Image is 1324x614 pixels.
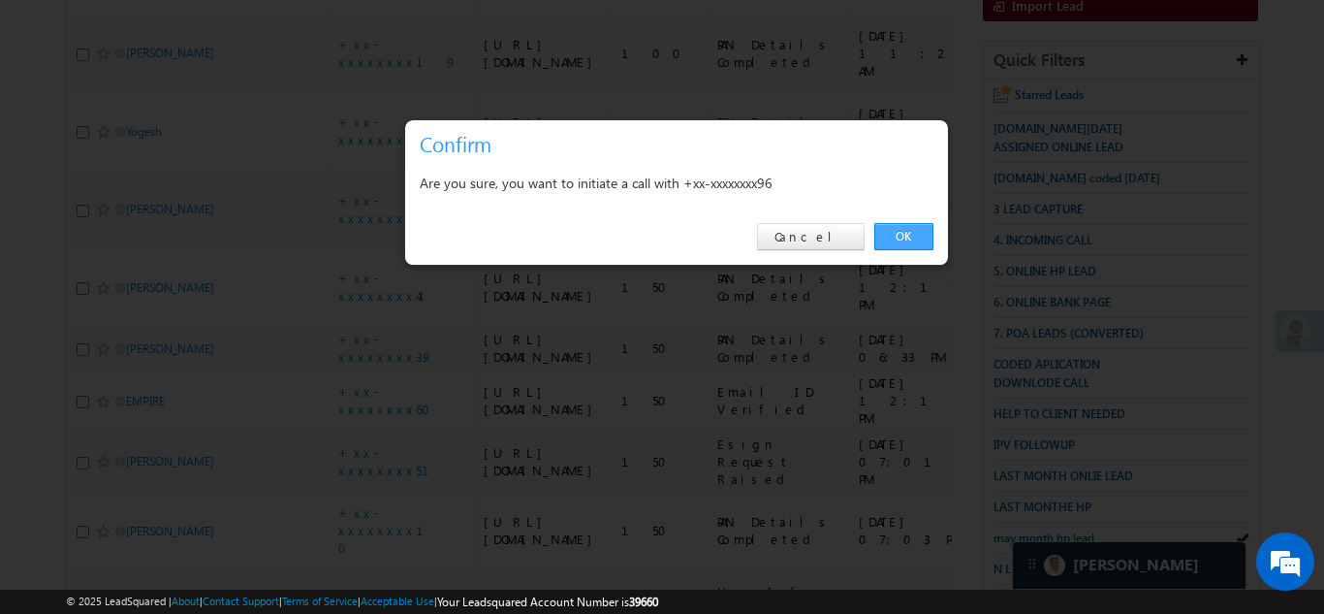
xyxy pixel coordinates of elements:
[66,593,658,611] span: © 2025 LeadSquared | | | | |
[172,595,200,607] a: About
[757,223,865,250] a: Cancel
[33,102,81,127] img: d_60004797649_company_0_60004797649
[264,476,352,502] em: Start Chat
[282,595,358,607] a: Terms of Service
[203,595,279,607] a: Contact Support
[318,10,364,56] div: Minimize live chat window
[420,127,941,161] h3: Confirm
[101,102,326,127] div: Chat with us now
[420,171,933,195] div: Are you sure, you want to initiate a call with +xx-xxxxxxxx96
[874,223,933,250] a: OK
[437,595,658,609] span: Your Leadsquared Account Number is
[629,595,658,609] span: 39660
[25,179,354,460] textarea: Type your message and hit 'Enter'
[361,595,434,607] a: Acceptable Use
